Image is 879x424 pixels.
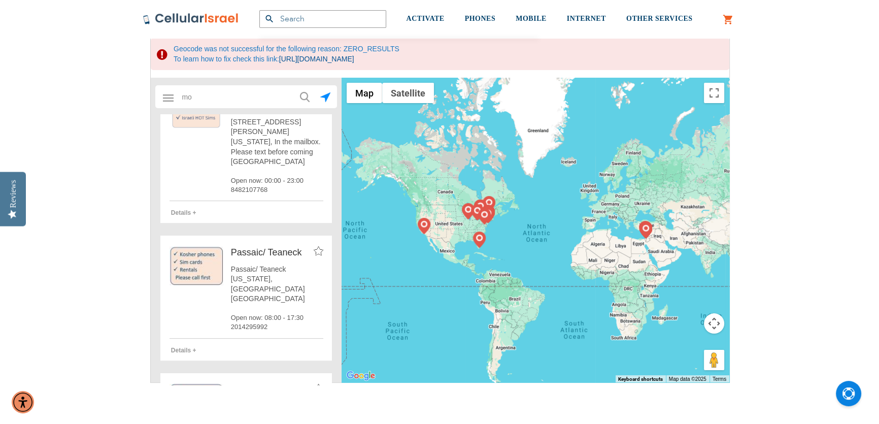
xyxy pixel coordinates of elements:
[567,15,606,22] span: INTERNET
[231,322,323,332] span: 2014295992
[143,13,239,25] img: Cellular Israel Logo
[344,369,378,382] img: Google
[704,313,724,334] button: Map camera controls
[231,385,365,395] span: Monsey / [GEOGRAPHIC_DATA]
[704,83,724,103] button: Toggle fullscreen view
[231,313,323,322] span: Open now: 08:00 - 17:30
[279,55,354,63] a: [URL][DOMAIN_NAME]
[231,117,323,167] span: [STREET_ADDRESS][PERSON_NAME][US_STATE], In the mailbox. Please text before coming [GEOGRAPHIC_DATA]
[231,247,302,257] span: Passaic/ Teaneck
[231,185,323,194] span: 8482107768
[12,391,34,413] div: Accessibility Menu
[465,15,496,22] span: PHONES
[626,15,693,22] span: OTHER SERVICES
[314,246,323,255] img: favorites_store_disabled.png
[314,384,323,393] img: favorites_store_disabled.png
[407,15,445,22] span: ACTIVATE
[170,99,223,130] img: https://cellularisrael.com/media/mageplaza/store_locator/p/i/pickup_locations_xtra_hot_sims.png
[170,246,223,285] img: https://cellularisrael.com/media/mageplaza/store_locator/resize/100x/p/a/passiac.jpg
[176,87,317,107] input: Enter a location
[9,180,18,208] div: Reviews
[382,83,434,103] button: Show satellite imagery
[344,369,378,382] a: Open this area in Google Maps (opens a new window)
[171,209,196,216] span: Details +
[516,15,547,22] span: MOBILE
[704,350,724,370] button: Drag Pegman onto the map to open Street View
[259,10,386,28] input: Search
[231,265,323,304] span: Passaic/ Teaneck [US_STATE], [GEOGRAPHIC_DATA] [GEOGRAPHIC_DATA]
[347,83,382,103] button: Show street map
[618,376,663,383] button: Keyboard shortcuts
[151,38,729,70] span: Geocode was not successful for the following reason: ZERO_RESULTS To learn how to fix check this ...
[231,176,323,185] span: Open now: 00:00 - 23:00
[171,347,196,354] span: Details +
[669,376,706,382] span: Map data ©2025
[713,376,726,382] a: Terms
[170,384,223,422] img: https://cellularisrael.com/media/mageplaza/store_locator/resize/100x/s/h/shimmy.jpg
